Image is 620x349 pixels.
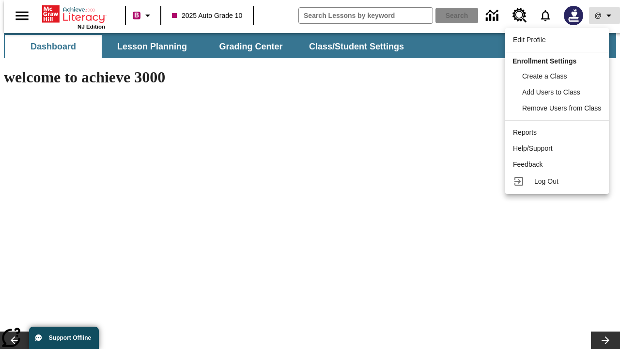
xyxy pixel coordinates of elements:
span: Log Out [534,177,558,185]
span: Reports [513,128,537,136]
span: Help/Support [513,144,553,152]
span: Edit Profile [513,36,546,44]
span: Create a Class [522,72,567,80]
span: Feedback [513,160,542,168]
span: Add Users to Class [522,88,580,96]
span: Enrollment Settings [512,57,576,65]
span: Remove Users from Class [522,104,601,112]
